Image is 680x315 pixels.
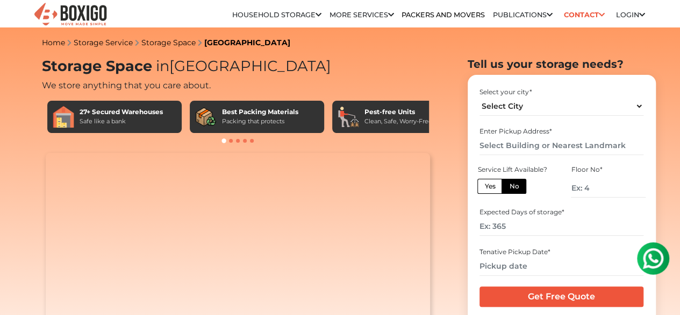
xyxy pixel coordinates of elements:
[364,117,432,126] div: Clean, Safe, Worry-Free
[468,58,656,71] h2: Tell us your storage needs?
[204,38,290,47] a: [GEOGRAPHIC_DATA]
[156,57,169,75] span: in
[560,6,608,23] a: Contact
[42,58,434,75] h1: Storage Space
[477,165,552,174] div: Service Lift Available?
[479,207,643,217] div: Expected Days of storage
[502,179,526,194] label: No
[479,286,643,307] input: Get Free Quote
[402,11,485,19] a: Packers and Movers
[42,80,211,90] span: We store anything that you care about.
[479,257,643,276] input: Pickup date
[141,38,196,47] a: Storage Space
[42,38,65,47] a: Home
[53,106,74,128] img: 27+ Secured Warehouses
[80,117,163,126] div: Safe like a bank
[479,136,643,155] input: Select Building or Nearest Landmark
[479,247,643,257] div: Tenative Pickup Date
[222,107,298,117] div: Best Packing Materials
[479,127,643,136] div: Enter Pickup Address
[330,11,394,19] a: More services
[33,2,108,28] img: Boxigo
[479,87,643,97] div: Select your city
[364,107,432,117] div: Pest-free Units
[493,11,553,19] a: Publications
[74,38,133,47] a: Storage Service
[80,107,163,117] div: 27+ Secured Warehouses
[11,11,32,32] img: whatsapp-icon.svg
[152,57,331,75] span: [GEOGRAPHIC_DATA]
[232,11,321,19] a: Household Storage
[479,217,643,236] input: Ex: 365
[571,179,645,198] input: Ex: 4
[338,106,359,128] img: Pest-free Units
[571,165,645,174] div: Floor No
[615,11,645,19] a: Login
[477,179,502,194] label: Yes
[195,106,217,128] img: Best Packing Materials
[222,117,298,126] div: Packing that protects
